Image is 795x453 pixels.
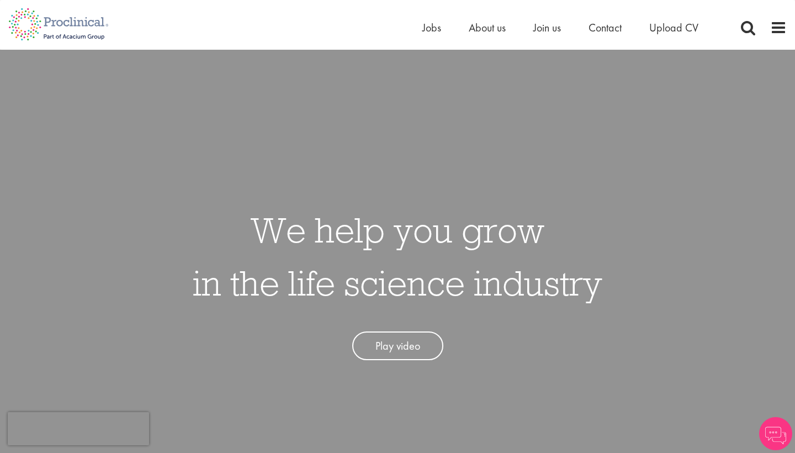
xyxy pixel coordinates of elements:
[352,331,443,361] a: Play video
[589,20,622,35] a: Contact
[533,20,561,35] a: Join us
[469,20,506,35] a: About us
[759,417,792,450] img: Chatbot
[193,203,602,309] h1: We help you grow in the life science industry
[649,20,698,35] a: Upload CV
[422,20,441,35] a: Jobs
